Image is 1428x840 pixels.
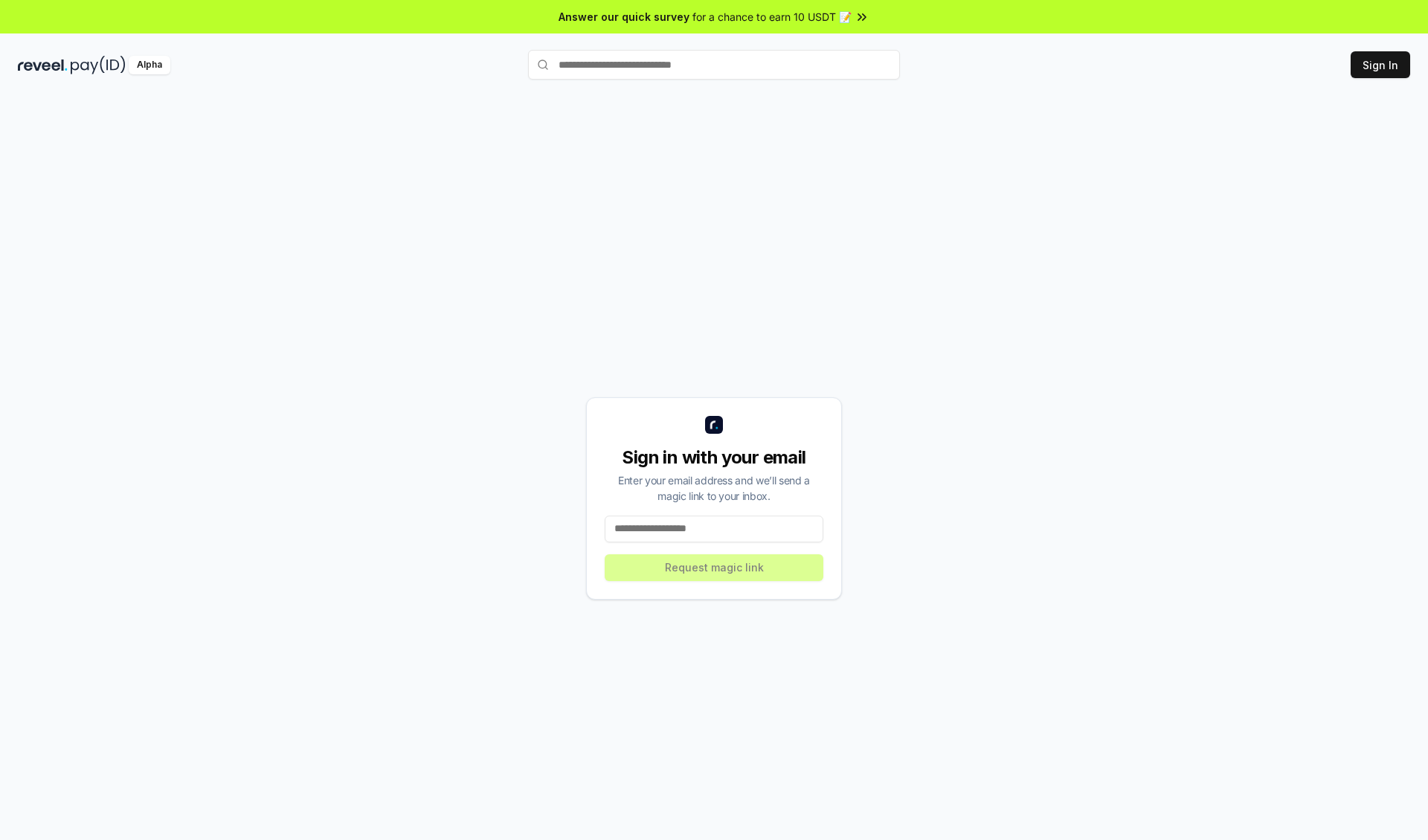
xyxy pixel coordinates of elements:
img: reveel_dark [18,56,68,74]
img: logo_small [705,416,723,434]
button: Sign In [1351,51,1410,78]
span: for a chance to earn 10 USDT 📝 [692,9,852,25]
div: Enter your email address and we’ll send a magic link to your inbox. [605,472,823,504]
span: Answer our quick survey [559,9,689,25]
div: Sign in with your email [605,446,823,469]
div: Alpha [129,56,170,74]
img: pay_id [71,56,126,74]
